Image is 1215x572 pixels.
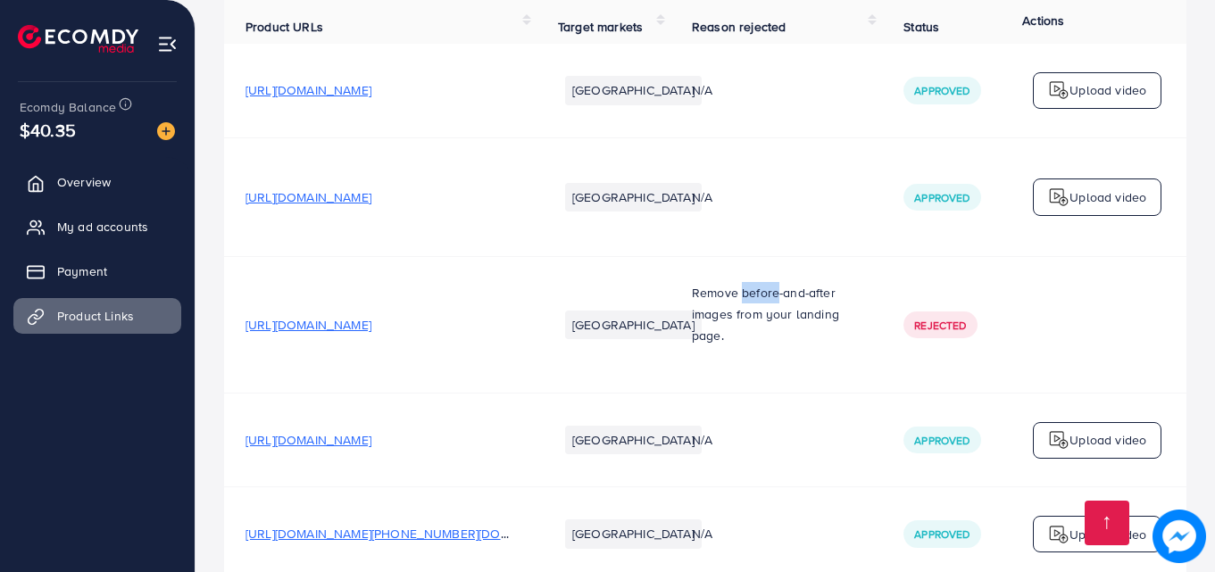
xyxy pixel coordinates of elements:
[692,18,786,36] span: Reason rejected
[903,18,939,36] span: Status
[565,311,702,339] li: [GEOGRAPHIC_DATA]
[13,209,181,245] a: My ad accounts
[558,18,643,36] span: Target markets
[1069,429,1146,451] p: Upload video
[13,164,181,200] a: Overview
[914,318,966,333] span: Rejected
[20,117,76,143] span: $40.35
[245,431,371,449] span: [URL][DOMAIN_NAME]
[13,298,181,334] a: Product Links
[1048,187,1069,208] img: logo
[57,262,107,280] span: Payment
[18,25,138,53] img: logo
[1048,524,1069,545] img: logo
[1153,510,1206,563] img: image
[245,316,371,334] span: [URL][DOMAIN_NAME]
[13,253,181,289] a: Payment
[1069,187,1146,208] p: Upload video
[565,519,702,548] li: [GEOGRAPHIC_DATA]
[245,81,371,99] span: [URL][DOMAIN_NAME]
[57,173,111,191] span: Overview
[692,81,712,99] span: N/A
[57,218,148,236] span: My ad accounts
[20,98,116,116] span: Ecomdy Balance
[565,426,702,454] li: [GEOGRAPHIC_DATA]
[1048,79,1069,101] img: logo
[692,525,712,543] span: N/A
[565,76,702,104] li: [GEOGRAPHIC_DATA]
[57,307,134,325] span: Product Links
[914,190,970,205] span: Approved
[914,526,970,542] span: Approved
[157,122,175,140] img: image
[1069,79,1146,101] p: Upload video
[914,83,970,98] span: Approved
[245,188,371,206] span: [URL][DOMAIN_NAME]
[1069,524,1146,545] p: Upload video
[1048,429,1069,451] img: logo
[1022,12,1064,29] span: Actions
[157,34,178,54] img: menu
[692,282,861,346] p: Remove before-and-after images from your landing page.
[245,525,575,543] span: [URL][DOMAIN_NAME][PHONE_NUMBER][DOMAIN_NAME]
[914,433,970,448] span: Approved
[245,18,323,36] span: Product URLs
[565,183,702,211] li: [GEOGRAPHIC_DATA]
[692,431,712,449] span: N/A
[692,188,712,206] span: N/A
